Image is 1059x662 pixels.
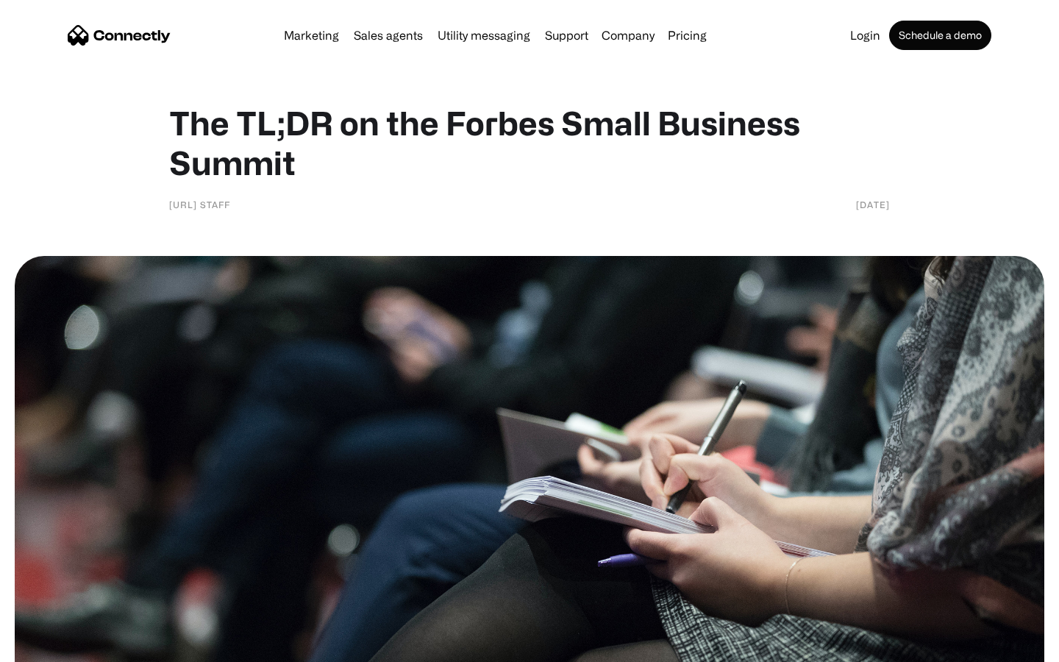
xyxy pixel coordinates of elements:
[29,636,88,657] ul: Language list
[278,29,345,41] a: Marketing
[348,29,429,41] a: Sales agents
[602,25,655,46] div: Company
[169,103,890,182] h1: The TL;DR on the Forbes Small Business Summit
[597,25,659,46] div: Company
[844,29,886,41] a: Login
[856,197,890,212] div: [DATE]
[15,636,88,657] aside: Language selected: English
[889,21,991,50] a: Schedule a demo
[68,24,171,46] a: home
[539,29,594,41] a: Support
[169,197,230,212] div: [URL] Staff
[662,29,713,41] a: Pricing
[432,29,536,41] a: Utility messaging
